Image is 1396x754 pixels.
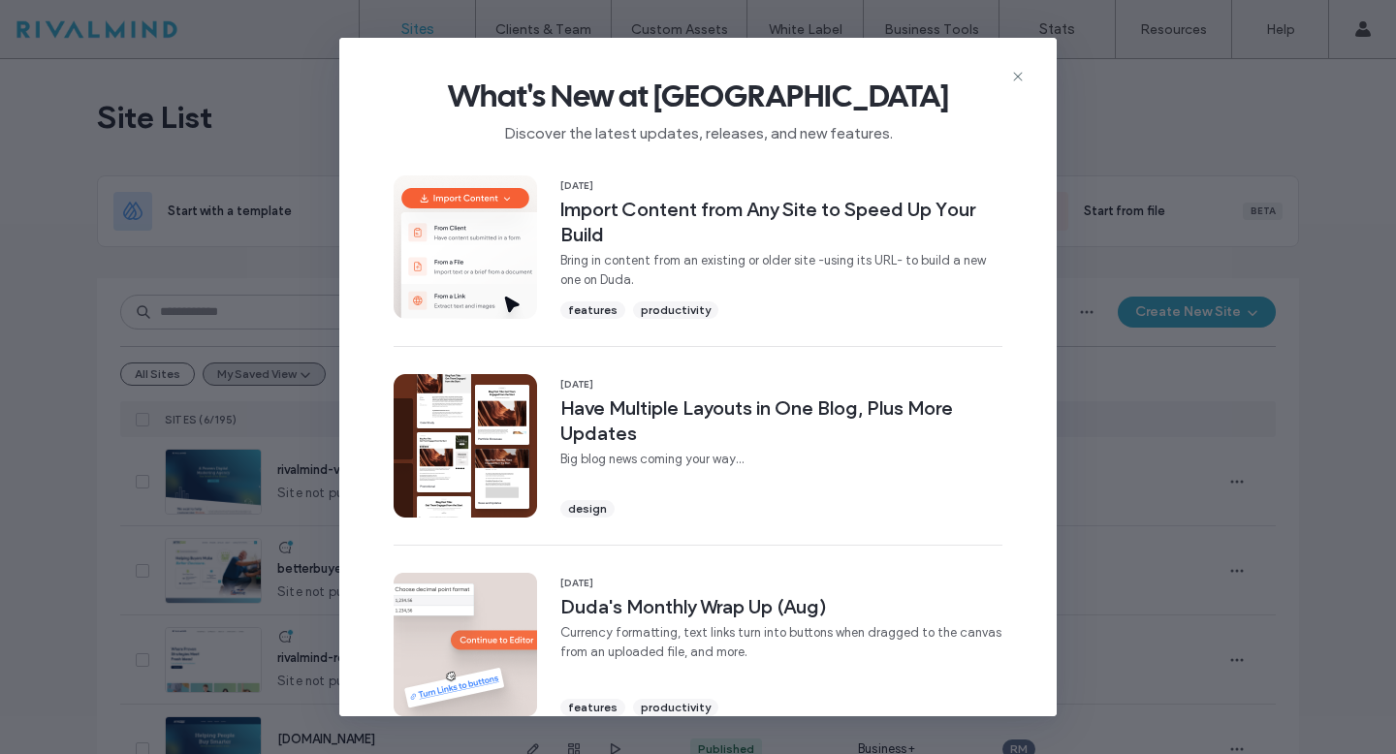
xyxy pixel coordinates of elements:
[568,699,618,716] span: features
[560,197,1002,247] span: Import Content from Any Site to Speed Up Your Build
[568,301,618,319] span: features
[560,395,1002,446] span: Have Multiple Layouts in One Blog, Plus More Updates
[560,179,1002,193] span: [DATE]
[560,378,1002,392] span: [DATE]
[560,594,1002,619] span: Duda's Monthly Wrap Up (Aug)
[560,251,1002,290] span: Bring in content from an existing or older site -using its URL- to build a new one on Duda.
[560,450,1002,469] span: Big blog news coming your way...
[370,115,1026,144] span: Discover the latest updates, releases, and new features.
[641,699,711,716] span: productivity
[370,77,1026,115] span: What's New at [GEOGRAPHIC_DATA]
[560,623,1002,662] span: Currency formatting, text links turn into buttons when dragged to the canvas from an uploaded fil...
[568,500,607,518] span: design
[560,577,1002,590] span: [DATE]
[641,301,711,319] span: productivity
